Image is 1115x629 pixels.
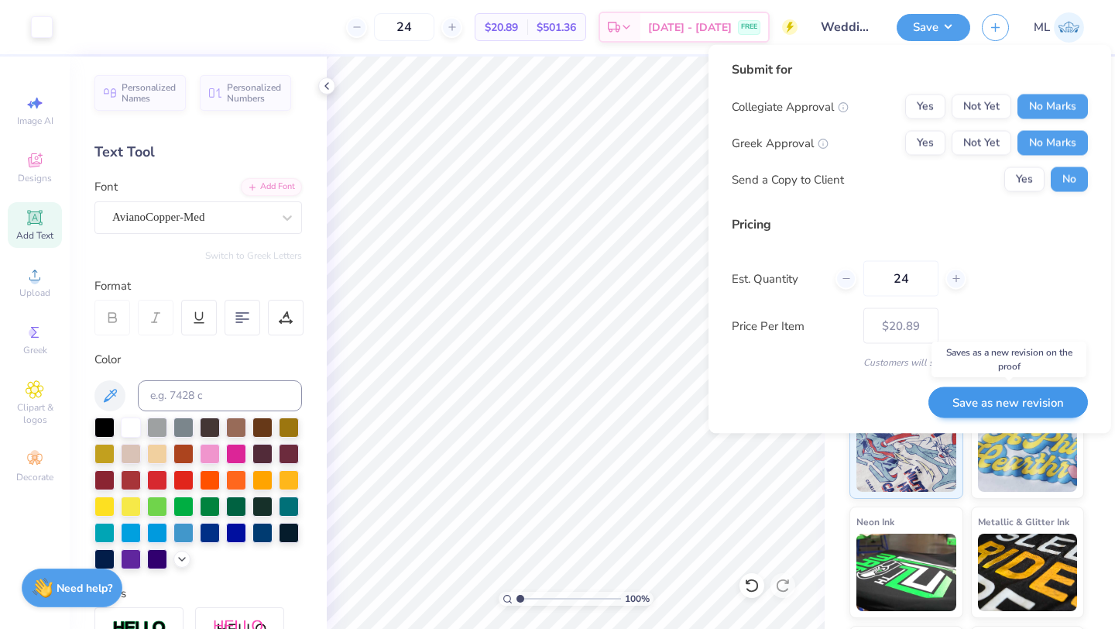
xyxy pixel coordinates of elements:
div: Text Tool [94,142,302,163]
span: ML [1034,19,1050,36]
span: Upload [19,287,50,299]
span: Image AI [17,115,53,127]
button: Switch to Greek Letters [205,249,302,262]
button: Not Yet [952,95,1011,119]
div: Styles [94,585,302,603]
span: $501.36 [537,19,576,36]
input: e.g. 7428 c [138,380,302,411]
img: Mallie Lahman [1054,12,1084,43]
div: Collegiate Approval [732,98,849,115]
button: No Marks [1017,131,1088,156]
span: Add Text [16,229,53,242]
img: Standard [856,414,956,492]
span: Personalized Numbers [227,82,282,104]
span: Clipart & logos [8,401,62,426]
span: Personalized Names [122,82,177,104]
label: Font [94,178,118,196]
div: Submit for [732,60,1088,79]
button: Yes [1004,167,1045,192]
span: Metallic & Glitter Ink [978,514,1069,530]
span: Decorate [16,471,53,483]
input: – – [374,13,434,41]
img: Metallic & Glitter Ink [978,534,1078,611]
div: Send a Copy to Client [732,170,844,188]
span: FREE [741,22,757,33]
div: Greek Approval [732,134,829,152]
button: Save as new revision [928,387,1088,418]
div: Format [94,277,304,295]
button: Not Yet [952,131,1011,156]
img: Neon Ink [856,534,956,611]
div: Color [94,351,302,369]
span: 100 % [625,592,650,606]
img: Puff Ink [978,414,1078,492]
span: Designs [18,172,52,184]
button: No Marks [1017,95,1088,119]
label: Price Per Item [732,317,852,335]
input: Untitled Design [809,12,885,43]
span: $20.89 [485,19,518,36]
label: Est. Quantity [732,270,824,287]
button: No [1051,167,1088,192]
div: Customers will see this price on HQ. [732,356,1088,369]
div: Saves as a new revision on the proof [931,342,1086,377]
div: Add Font [241,178,302,196]
span: Greek [23,344,47,356]
button: Yes [905,131,945,156]
a: ML [1034,12,1084,43]
input: – – [863,261,938,297]
strong: Need help? [57,581,112,596]
button: Save [897,14,970,41]
div: Pricing [732,215,1088,234]
span: [DATE] - [DATE] [648,19,732,36]
button: Yes [905,95,945,119]
span: Neon Ink [856,514,894,530]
